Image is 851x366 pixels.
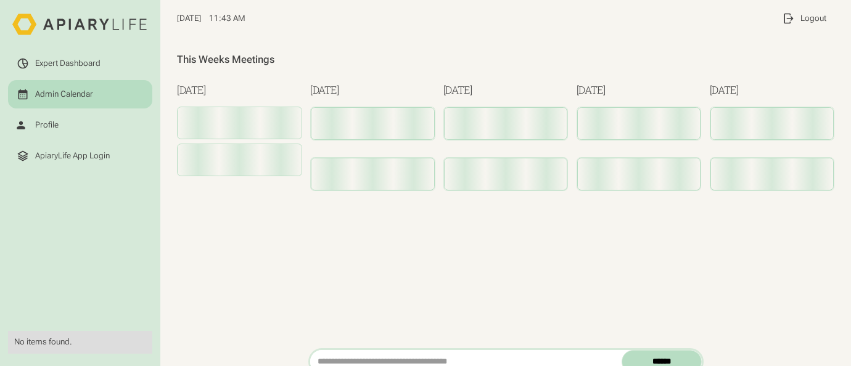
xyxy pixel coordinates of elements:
[35,120,59,131] div: Profile
[14,337,146,348] div: No items found.
[35,151,110,161] div: ApiaryLife App Login
[177,83,302,98] h3: [DATE]
[8,80,152,109] a: Admin Calendar
[209,14,245,24] span: 11:43 AM
[443,83,569,98] h3: [DATE]
[177,54,834,67] div: This Weeks Meetings
[774,4,835,33] a: Logout
[35,89,93,100] div: Admin Calendar
[177,14,201,23] span: [DATE]
[310,83,435,98] h3: [DATE]
[35,59,101,69] div: Expert Dashboard
[8,111,152,140] a: Profile
[710,83,835,98] h3: [DATE]
[8,49,152,78] a: Expert Dashboard
[8,142,152,171] a: ApiaryLife App Login
[800,14,826,24] div: Logout
[577,83,702,98] h3: [DATE]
